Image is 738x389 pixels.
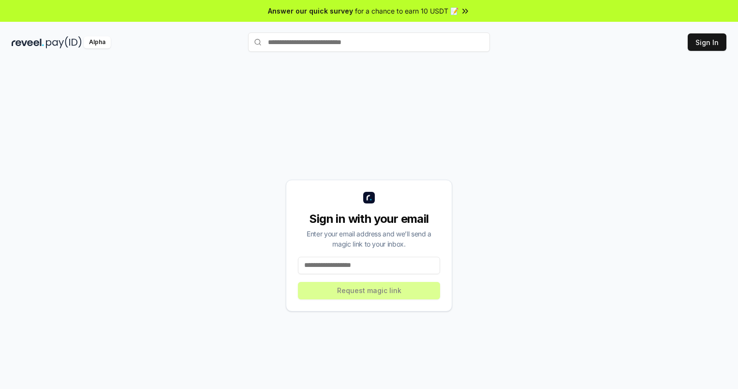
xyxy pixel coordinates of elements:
button: Sign In [688,33,726,51]
div: Alpha [84,36,111,48]
img: reveel_dark [12,36,44,48]
span: Answer our quick survey [268,6,353,16]
img: logo_small [363,192,375,203]
img: pay_id [46,36,82,48]
div: Enter your email address and we’ll send a magic link to your inbox. [298,229,440,249]
span: for a chance to earn 10 USDT 📝 [355,6,458,16]
div: Sign in with your email [298,211,440,227]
